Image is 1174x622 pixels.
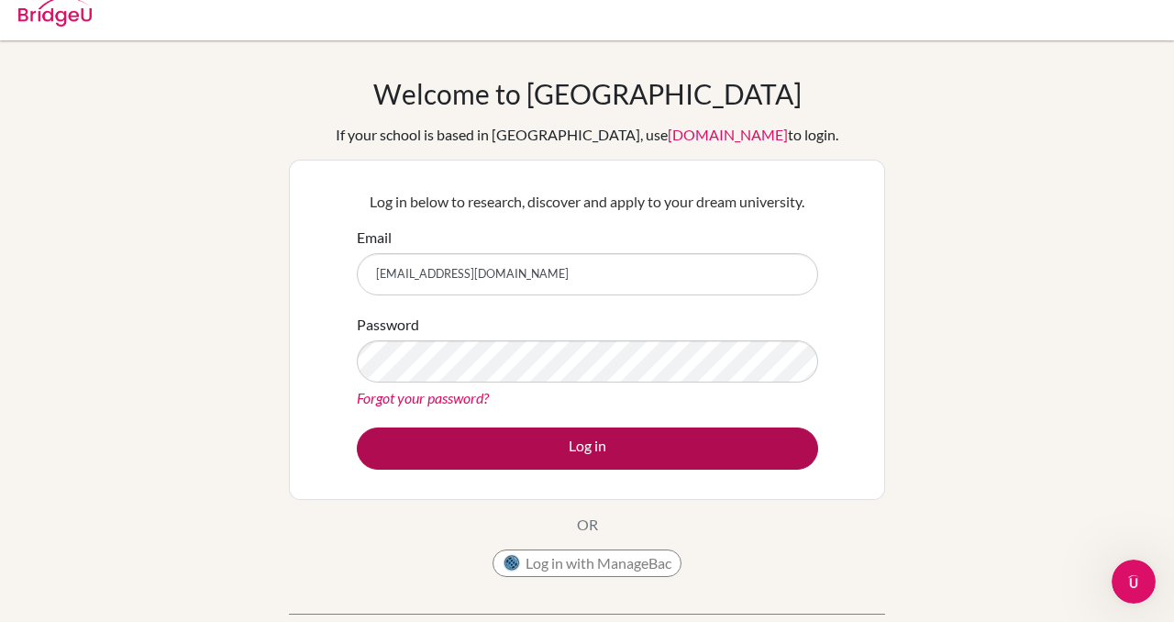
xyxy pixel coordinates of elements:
a: [DOMAIN_NAME] [668,126,788,143]
button: Log in with ManageBac [493,550,681,577]
p: OR [577,514,598,536]
p: Log in below to research, discover and apply to your dream university. [357,191,818,213]
button: Log in [357,428,818,470]
label: Password [357,314,419,336]
iframe: Intercom live chat [1112,560,1156,604]
h1: Welcome to [GEOGRAPHIC_DATA] [373,77,802,110]
label: Email [357,227,392,249]
a: Forgot your password? [357,389,489,406]
div: If your school is based in [GEOGRAPHIC_DATA], use to login. [336,124,838,146]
